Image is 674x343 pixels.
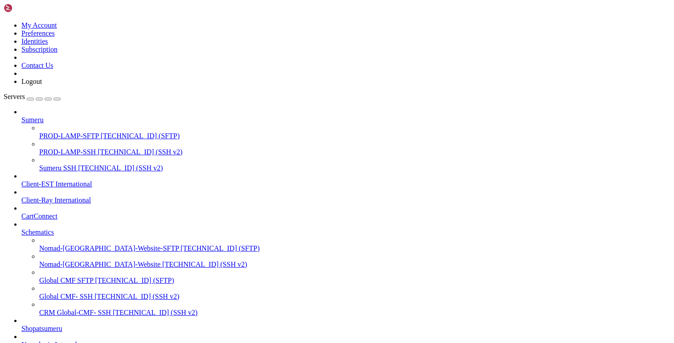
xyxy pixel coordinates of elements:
[21,212,58,220] span: CartConnect
[39,293,93,300] span: Global CMF- SSH
[21,317,670,333] li: Shopatsumeru
[39,252,670,269] li: Nomad-[GEOGRAPHIC_DATA]-Website [TECHNICAL_ID] (SSH v2)
[39,269,670,285] li: Global CMF SFTP [TECHNICAL_ID] (SFTP)
[39,156,670,172] li: Sumeru SSH [TECHNICAL_ID] (SSH v2)
[4,93,25,100] span: Servers
[101,132,180,140] span: [TECHNICAL_ID] (SFTP)
[21,196,91,204] span: Client-Ray International
[39,164,76,172] span: Sumeru SSH
[39,260,670,269] a: Nomad-[GEOGRAPHIC_DATA]-Website [TECHNICAL_ID] (SSH v2)
[39,309,670,317] a: CRM Global-CMF- SSH [TECHNICAL_ID] (SSH v2)
[39,285,670,301] li: Global CMF- SSH [TECHNICAL_ID] (SSH v2)
[21,325,62,332] span: Shopatsumeru
[39,277,93,284] span: Global CMF SFTP
[162,260,247,268] span: [TECHNICAL_ID] (SSH v2)
[39,277,670,285] a: Global CMF SFTP [TECHNICAL_ID] (SFTP)
[95,277,174,284] span: [TECHNICAL_ID] (SFTP)
[39,244,670,252] a: Nomad-[GEOGRAPHIC_DATA]-Website-SFTP [TECHNICAL_ID] (SFTP)
[39,148,96,156] span: PROD-LAMP-SSH
[113,309,197,316] span: [TECHNICAL_ID] (SSH v2)
[21,204,670,220] li: CartConnect
[39,164,670,172] a: Sumeru SSH [TECHNICAL_ID] (SSH v2)
[39,293,670,301] a: Global CMF- SSH [TECHNICAL_ID] (SSH v2)
[21,228,54,236] span: Schematics
[95,293,179,300] span: [TECHNICAL_ID] (SSH v2)
[21,228,670,236] a: Schematics
[21,116,44,124] span: Sumeru
[21,116,670,124] a: Sumeru
[98,148,182,156] span: [TECHNICAL_ID] (SSH v2)
[21,212,670,220] a: CartConnect
[21,108,670,172] li: Sumeru
[21,29,55,37] a: Preferences
[78,164,163,172] span: [TECHNICAL_ID] (SSH v2)
[39,301,670,317] li: CRM Global-CMF- SSH [TECHNICAL_ID] (SSH v2)
[39,132,99,140] span: PROD-LAMP-SFTP
[21,188,670,204] li: Client-Ray International
[21,45,58,53] a: Subscription
[181,244,259,252] span: [TECHNICAL_ID] (SFTP)
[21,37,48,45] a: Identities
[21,325,670,333] a: Shopatsumeru
[4,4,55,12] img: Shellngn
[21,62,53,69] a: Contact Us
[4,93,61,100] a: Servers
[21,180,670,188] a: Client-EST International
[21,220,670,317] li: Schematics
[39,148,670,156] a: PROD-LAMP-SSH [TECHNICAL_ID] (SSH v2)
[39,260,160,268] span: Nomad-[GEOGRAPHIC_DATA]-Website
[21,180,92,188] span: Client-EST International
[39,132,670,140] a: PROD-LAMP-SFTP [TECHNICAL_ID] (SFTP)
[21,196,670,204] a: Client-Ray International
[39,244,179,252] span: Nomad-[GEOGRAPHIC_DATA]-Website-SFTP
[21,172,670,188] li: Client-EST International
[39,140,670,156] li: PROD-LAMP-SSH [TECHNICAL_ID] (SSH v2)
[21,78,42,85] a: Logout
[39,124,670,140] li: PROD-LAMP-SFTP [TECHNICAL_ID] (SFTP)
[39,236,670,252] li: Nomad-[GEOGRAPHIC_DATA]-Website-SFTP [TECHNICAL_ID] (SFTP)
[39,309,111,316] span: CRM Global-CMF- SSH
[21,21,57,29] a: My Account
